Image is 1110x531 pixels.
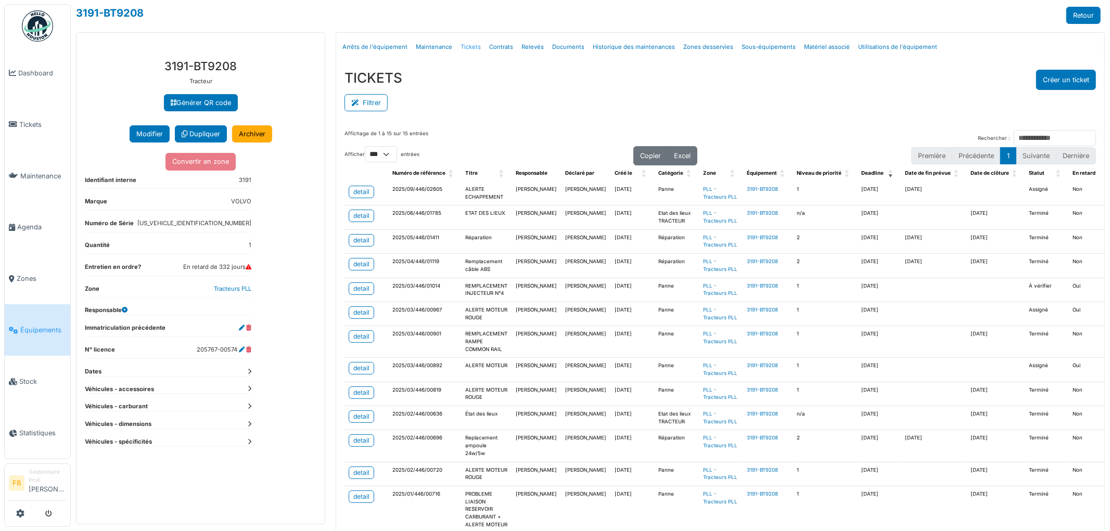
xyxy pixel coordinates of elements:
td: [DATE] [610,382,654,406]
span: Zone [703,170,716,176]
td: [PERSON_NAME] [512,182,561,205]
td: [DATE] [966,254,1025,278]
span: Numéro de référence [392,170,445,176]
a: Archiver [232,125,272,143]
td: [DATE] [610,462,654,486]
td: 1 [793,326,857,358]
div: detail [353,388,369,397]
td: n/a [793,205,857,229]
td: [DATE] [610,406,654,430]
td: 2025/04/446/01119 [388,254,461,278]
button: Copier [633,146,668,165]
dd: 205767-00574 [197,345,251,354]
td: [PERSON_NAME] [512,229,561,253]
a: 3191-BT9208 [747,186,778,192]
button: Modifier [130,125,170,143]
td: 1 [793,462,857,486]
button: Excel [667,146,697,165]
td: [DATE] [857,462,901,486]
div: detail [353,236,369,245]
a: 3191-BT9208 [747,210,778,216]
span: Statut: Activate to sort [1056,165,1062,182]
a: detail [349,282,374,295]
a: Documents [548,35,589,59]
a: 3191-BT9208 [747,307,778,313]
div: detail [353,436,369,445]
a: Tickets [456,35,485,59]
div: detail [353,468,369,477]
td: 1 [793,358,857,382]
td: État des lieux [461,406,512,430]
td: Panne [654,462,699,486]
a: 3191-BT9208 [747,235,778,240]
td: ALERTE ECHAPPEMENT [461,182,512,205]
dd: 1 [249,241,251,250]
div: Gestionnaire local [29,468,66,484]
td: Réparation [461,229,512,253]
td: 2025/03/446/00967 [388,302,461,326]
span: Agenda [17,222,66,232]
td: Réparation [654,430,699,462]
a: Historique des maintenances [589,35,679,59]
td: À vérifier [1025,278,1068,302]
td: ALERTE MOTEUR ROUGE [461,462,512,486]
td: [DATE] [610,326,654,358]
a: 3191-BT9208 [76,7,144,19]
div: detail [353,308,369,317]
td: [PERSON_NAME] [561,406,610,430]
td: [DATE] [966,430,1025,462]
td: [DATE] [610,278,654,302]
label: Afficher entrées [345,146,419,162]
td: Panne [654,302,699,326]
span: Stock [19,377,66,386]
td: 2025/09/446/02605 [388,182,461,205]
td: [PERSON_NAME] [512,358,561,382]
a: PLL - Tracteurs PLL [703,258,737,272]
td: REMPLACEMENT INJECTEUR N°4 [461,278,512,302]
span: Catégorie [658,170,683,176]
td: Terminé [1025,326,1068,358]
dt: Dates [85,367,251,376]
td: [PERSON_NAME] [561,182,610,205]
td: [PERSON_NAME] [561,326,610,358]
a: Tracteurs PLL [214,285,251,292]
td: Panne [654,382,699,406]
a: 3191-BT9208 [747,467,778,473]
td: [PERSON_NAME] [512,278,561,302]
td: ALERTE MOTEUR [461,358,512,382]
dt: Véhicules - dimensions [85,420,251,429]
td: [DATE] [857,205,901,229]
td: Assigné [1025,302,1068,326]
td: [PERSON_NAME] [561,358,610,382]
td: 2025/05/446/01411 [388,229,461,253]
td: [DATE] [901,254,966,278]
td: 2 [793,229,857,253]
td: [PERSON_NAME] [512,326,561,358]
a: Sous-équipements [737,35,800,59]
a: 3191-BT9208 [747,362,778,368]
td: 1 [793,182,857,205]
a: Maintenance [5,150,70,202]
td: [DATE] [966,326,1025,358]
td: [DATE] [857,229,901,253]
a: detail [349,306,374,319]
a: PLL - Tracteurs PLL [703,435,737,448]
td: [DATE] [857,302,901,326]
td: [DATE] [857,326,901,358]
div: detail [353,211,369,221]
span: Deadline: Activate to remove sorting [888,165,895,182]
span: Créé le: Activate to sort [642,165,648,182]
dt: Marque [85,197,107,210]
span: Copier [640,152,661,160]
a: 3191-BT9208 [747,387,778,393]
td: [DATE] [610,254,654,278]
td: [PERSON_NAME] [561,430,610,462]
td: 2025/03/446/00892 [388,358,461,382]
dd: VOLVO [231,197,251,206]
a: Zones [5,253,70,305]
dt: Entretien en ordre? [85,263,141,276]
td: [DATE] [610,182,654,205]
td: 2025/03/446/00901 [388,326,461,358]
td: [PERSON_NAME] [561,254,610,278]
a: PLL - Tracteurs PLL [703,331,737,344]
